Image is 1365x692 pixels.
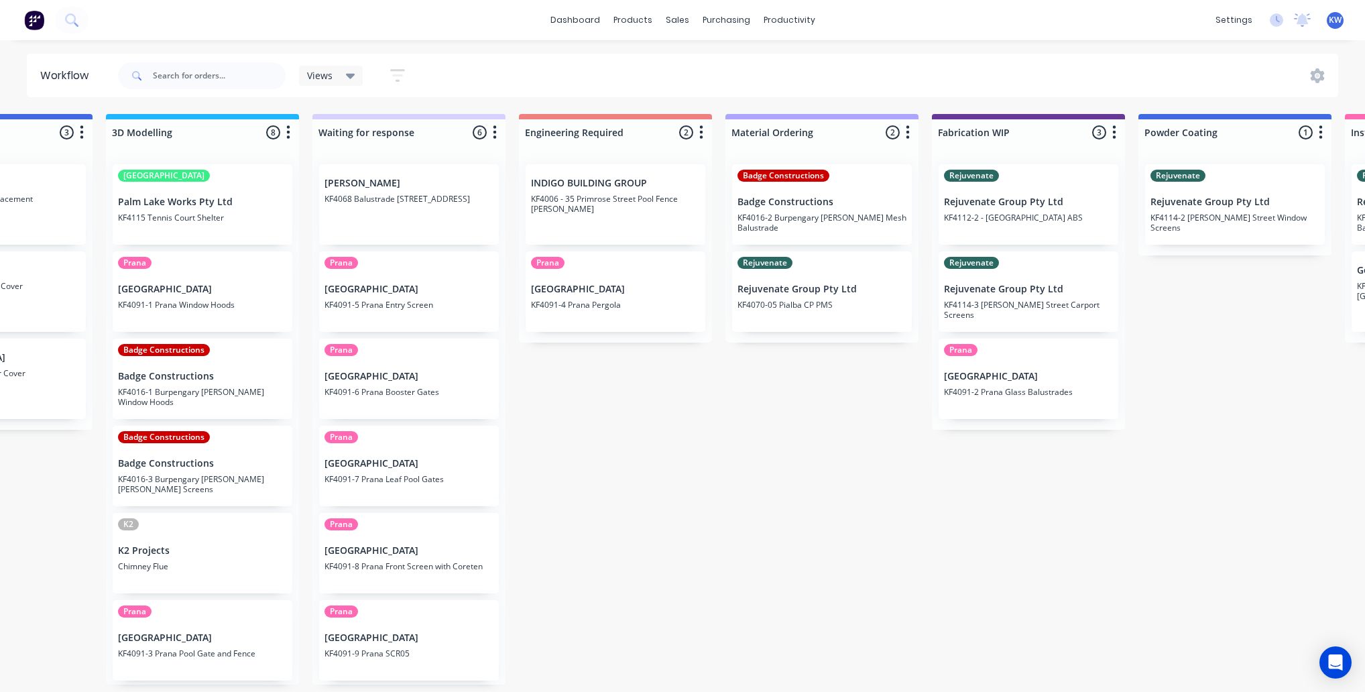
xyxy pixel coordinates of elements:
[118,196,287,208] p: Palm Lake Works Pty Ltd
[737,257,792,269] div: Rejuvenate
[113,600,292,681] div: Prana[GEOGRAPHIC_DATA]KF4091-3 Prana Pool Gate and Fence
[324,458,493,469] p: [GEOGRAPHIC_DATA]
[324,284,493,295] p: [GEOGRAPHIC_DATA]
[939,339,1118,419] div: Prana[GEOGRAPHIC_DATA]KF4091-2 Prana Glass Balustrades
[732,251,912,332] div: RejuvenateRejuvenate Group Pty LtdKF4070-05 Pialba CP PMS
[113,251,292,332] div: Prana[GEOGRAPHIC_DATA]KF4091-1 Prana Window Hoods
[944,387,1113,397] p: KF4091-2 Prana Glass Balustrades
[118,632,287,644] p: [GEOGRAPHIC_DATA]
[944,170,999,182] div: Rejuvenate
[939,164,1118,245] div: RejuvenateRejuvenate Group Pty LtdKF4112-2 - [GEOGRAPHIC_DATA] ABS
[531,257,565,269] div: Prana
[737,284,906,295] p: Rejuvenate Group Pty Ltd
[324,545,493,557] p: [GEOGRAPHIC_DATA]
[118,605,152,618] div: Prana
[531,194,700,214] p: KF4006 - 35 Primrose Street Pool Fence [PERSON_NAME]
[118,561,287,571] p: Chimney Flue
[1319,646,1352,679] div: Open Intercom Messenger
[118,648,287,658] p: KF4091-3 Prana Pool Gate and Fence
[319,513,499,593] div: Prana[GEOGRAPHIC_DATA]KF4091-8 Prana Front Screen with Coreten
[944,371,1113,382] p: [GEOGRAPHIC_DATA]
[324,632,493,644] p: [GEOGRAPHIC_DATA]
[944,344,977,356] div: Prana
[118,170,210,182] div: [GEOGRAPHIC_DATA]
[113,164,292,245] div: [GEOGRAPHIC_DATA]Palm Lake Works Pty LtdKF4115 Tennis Court Shelter
[324,371,493,382] p: [GEOGRAPHIC_DATA]
[1329,14,1342,26] span: KW
[526,251,705,332] div: Prana[GEOGRAPHIC_DATA]KF4091-4 Prana Pergola
[118,257,152,269] div: Prana
[118,284,287,295] p: [GEOGRAPHIC_DATA]
[153,62,286,89] input: Search for orders...
[607,10,659,30] div: products
[324,518,358,530] div: Prana
[324,194,493,204] p: KF4068 Balustrade [STREET_ADDRESS]
[118,545,287,557] p: K2 Projects
[324,605,358,618] div: Prana
[944,300,1113,320] p: KF4114-3 [PERSON_NAME] Street Carport Screens
[118,431,210,443] div: Badge Constructions
[737,213,906,233] p: KF4016-2 Burpengary [PERSON_NAME] Mesh Balustrade
[944,284,1113,295] p: Rejuvenate Group Pty Ltd
[324,257,358,269] div: Prana
[118,371,287,382] p: Badge Constructions
[944,196,1113,208] p: Rejuvenate Group Pty Ltd
[319,251,499,332] div: Prana[GEOGRAPHIC_DATA]KF4091-5 Prana Entry Screen
[24,10,44,30] img: Factory
[939,251,1118,332] div: RejuvenateRejuvenate Group Pty LtdKF4114-3 [PERSON_NAME] Street Carport Screens
[732,164,912,245] div: Badge ConstructionsBadge ConstructionsKF4016-2 Burpengary [PERSON_NAME] Mesh Balustrade
[113,513,292,593] div: K2K2 ProjectsChimney Flue
[319,164,499,245] div: [PERSON_NAME]KF4068 Balustrade [STREET_ADDRESS]
[324,474,493,484] p: KF4091-7 Prana Leaf Pool Gates
[696,10,757,30] div: purchasing
[118,458,287,469] p: Badge Constructions
[531,284,700,295] p: [GEOGRAPHIC_DATA]
[1150,213,1319,233] p: KF4114-2 [PERSON_NAME] Street Window Screens
[118,518,139,530] div: K2
[1145,164,1325,245] div: RejuvenateRejuvenate Group Pty LtdKF4114-2 [PERSON_NAME] Street Window Screens
[737,300,906,310] p: KF4070-05 Pialba CP PMS
[324,344,358,356] div: Prana
[1150,170,1205,182] div: Rejuvenate
[118,344,210,356] div: Badge Constructions
[319,339,499,419] div: Prana[GEOGRAPHIC_DATA]KF4091-6 Prana Booster Gates
[118,474,287,494] p: KF4016-3 Burpengary [PERSON_NAME] [PERSON_NAME] Screens
[944,213,1113,223] p: KF4112-2 - [GEOGRAPHIC_DATA] ABS
[113,426,292,506] div: Badge ConstructionsBadge ConstructionsKF4016-3 Burpengary [PERSON_NAME] [PERSON_NAME] Screens
[944,257,999,269] div: Rejuvenate
[757,10,822,30] div: productivity
[324,387,493,397] p: KF4091-6 Prana Booster Gates
[1209,10,1259,30] div: settings
[40,68,95,84] div: Workflow
[737,170,829,182] div: Badge Constructions
[324,648,493,658] p: KF4091-9 Prana SCR05
[324,561,493,571] p: KF4091-8 Prana Front Screen with Coreten
[118,300,287,310] p: KF4091-1 Prana Window Hoods
[307,68,333,82] span: Views
[319,600,499,681] div: Prana[GEOGRAPHIC_DATA]KF4091-9 Prana SCR05
[324,431,358,443] div: Prana
[113,339,292,419] div: Badge ConstructionsBadge ConstructionsKF4016-1 Burpengary [PERSON_NAME] Window Hoods
[324,300,493,310] p: KF4091-5 Prana Entry Screen
[319,426,499,506] div: Prana[GEOGRAPHIC_DATA]KF4091-7 Prana Leaf Pool Gates
[531,178,700,189] p: INDIGO BUILDING GROUP
[526,164,705,245] div: INDIGO BUILDING GROUPKF4006 - 35 Primrose Street Pool Fence [PERSON_NAME]
[118,213,287,223] p: KF4115 Tennis Court Shelter
[118,387,287,407] p: KF4016-1 Burpengary [PERSON_NAME] Window Hoods
[737,196,906,208] p: Badge Constructions
[544,10,607,30] a: dashboard
[531,300,700,310] p: KF4091-4 Prana Pergola
[1150,196,1319,208] p: Rejuvenate Group Pty Ltd
[659,10,696,30] div: sales
[324,178,493,189] p: [PERSON_NAME]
